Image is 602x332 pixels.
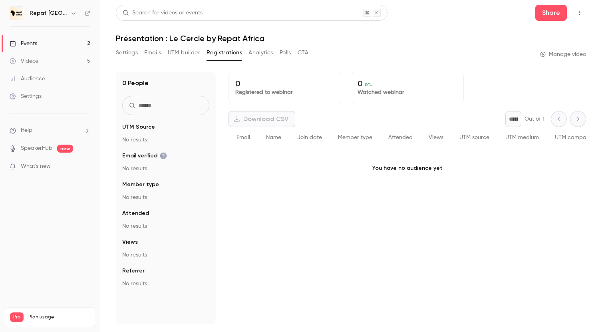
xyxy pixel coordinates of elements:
[122,209,149,217] span: Attended
[21,144,52,153] a: SpeakerHub
[28,314,90,320] span: Plan usage
[10,126,90,135] li: help-dropdown-opener
[122,280,209,288] p: No results
[10,57,38,65] div: Videos
[236,135,250,140] span: Email
[144,46,161,59] button: Emails
[525,115,544,123] p: Out of 1
[122,78,149,88] h1: 0 People
[10,75,45,83] div: Audience
[122,136,209,144] p: No results
[535,5,567,21] button: Share
[235,79,334,88] p: 0
[116,34,586,43] h1: Présentation : Le Cercle by Repat Africa
[358,88,457,96] p: Watched webinar
[122,123,155,131] span: UTM Source
[116,46,138,59] button: Settings
[81,163,90,170] iframe: Noticeable Trigger
[122,222,209,230] p: No results
[459,135,489,140] span: UTM source
[122,152,167,160] span: Email verified
[297,135,322,140] span: Join date
[122,251,209,259] p: No results
[298,46,308,59] button: CTA
[10,40,37,48] div: Events
[10,312,24,322] span: Pro
[122,181,159,189] span: Member type
[122,267,145,275] span: Referrer
[122,193,209,201] p: No results
[168,46,200,59] button: UTM builder
[30,9,67,17] h6: Repat [GEOGRAPHIC_DATA]
[207,46,242,59] button: Registrations
[235,88,334,96] p: Registered to webinar
[57,145,73,153] span: new
[429,135,443,140] span: Views
[365,82,372,87] span: 0 %
[122,123,209,288] section: facet-groups
[266,135,281,140] span: Name
[248,46,273,59] button: Analytics
[280,46,291,59] button: Polls
[122,238,138,246] span: Views
[123,9,203,17] div: Search for videos or events
[540,50,586,58] a: Manage video
[505,135,539,140] span: UTM medium
[555,135,594,140] span: UTM campaign
[21,162,51,171] span: What's new
[338,135,372,140] span: Member type
[358,79,457,88] p: 0
[10,92,42,100] div: Settings
[10,7,23,20] img: Repat Africa
[122,165,209,173] p: No results
[388,135,413,140] span: Attended
[21,126,32,135] span: Help
[228,148,586,188] p: You have no audience yet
